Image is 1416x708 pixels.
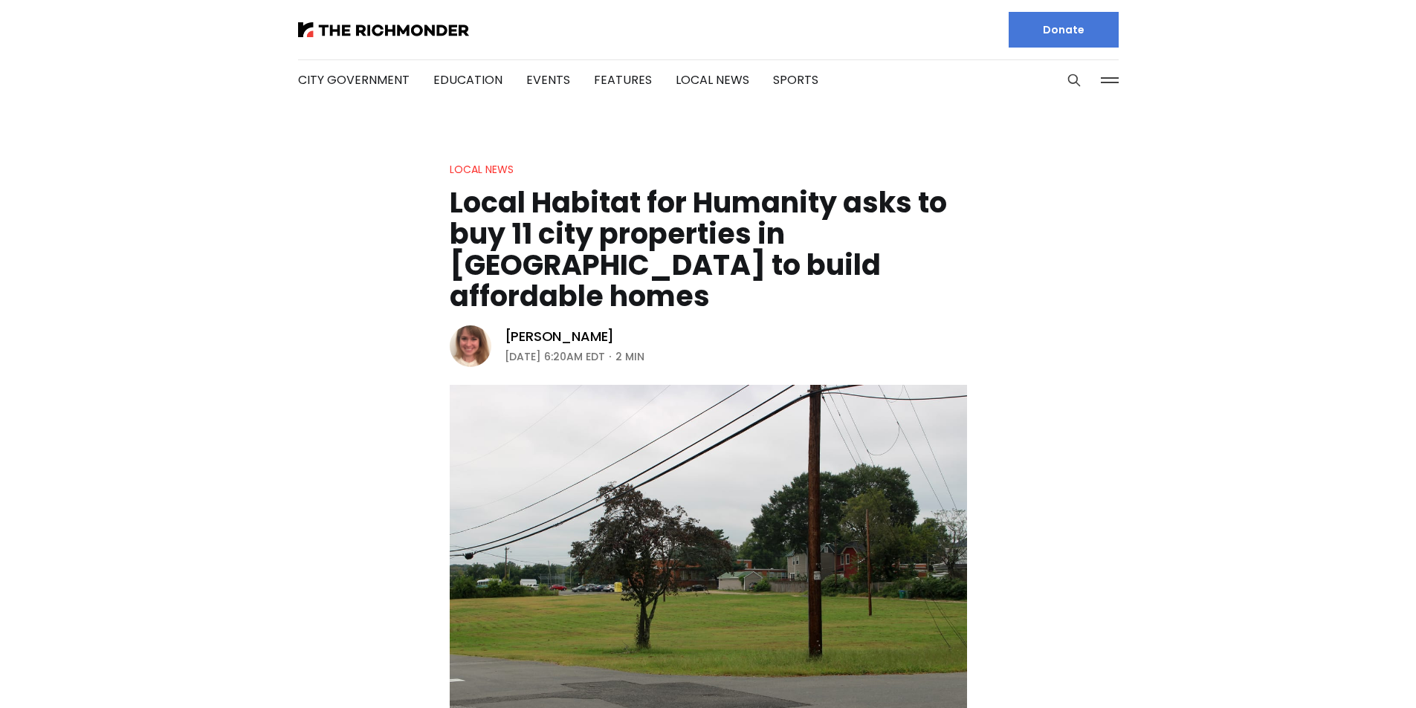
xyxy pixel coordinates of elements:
[433,71,502,88] a: Education
[505,328,615,345] a: [PERSON_NAME]
[676,71,749,88] a: Local News
[526,71,570,88] a: Events
[450,162,514,177] a: Local News
[450,187,967,312] h1: Local Habitat for Humanity asks to buy 11 city properties in [GEOGRAPHIC_DATA] to build affordabl...
[1063,69,1085,91] button: Search this site
[505,348,605,366] time: [DATE] 6:20AM EDT
[298,71,410,88] a: City Government
[615,348,644,366] span: 2 min
[1009,12,1119,48] a: Donate
[773,71,818,88] a: Sports
[298,22,469,37] img: The Richmonder
[594,71,652,88] a: Features
[450,325,491,367] img: Sarah Vogelsong
[1290,635,1416,708] iframe: portal-trigger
